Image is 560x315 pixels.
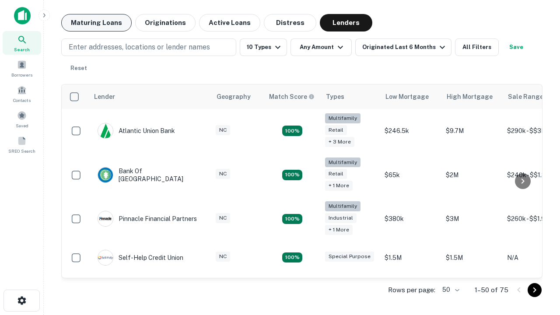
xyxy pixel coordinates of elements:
div: + 1 more [325,225,353,235]
p: Enter addresses, locations or lender names [69,42,210,52]
img: picture [98,211,113,226]
div: 50 [439,283,461,296]
div: Originated Last 6 Months [362,42,448,52]
td: $1.5M [380,241,441,274]
p: Rows per page: [388,285,435,295]
div: Multifamily [325,113,360,123]
div: Atlantic Union Bank [98,123,175,139]
th: Capitalize uses an advanced AI algorithm to match your search with the best lender. The match sco... [264,84,321,109]
div: Retail [325,169,347,179]
td: $65k [380,153,441,197]
div: Multifamily [325,157,360,168]
div: Capitalize uses an advanced AI algorithm to match your search with the best lender. The match sco... [269,92,315,101]
td: $380k [380,197,441,241]
div: Multifamily [325,201,360,211]
td: $1.5M [441,241,503,274]
img: picture [98,250,113,265]
p: 1–50 of 75 [475,285,508,295]
th: Types [321,84,380,109]
div: Matching Properties: 10, hasApolloMatch: undefined [282,126,302,136]
div: Matching Properties: 11, hasApolloMatch: undefined [282,252,302,263]
button: Originated Last 6 Months [355,38,451,56]
th: Lender [89,84,211,109]
div: Matching Properties: 13, hasApolloMatch: undefined [282,214,302,224]
button: Enter addresses, locations or lender names [61,38,236,56]
div: Matching Properties: 17, hasApolloMatch: undefined [282,170,302,180]
td: $9.7M [441,109,503,153]
div: NC [216,252,230,262]
div: Bank Of [GEOGRAPHIC_DATA] [98,167,203,183]
span: Search [14,46,30,53]
button: Originations [135,14,196,31]
div: Lender [94,91,115,102]
div: High Mortgage [447,91,493,102]
button: Go to next page [528,283,542,297]
button: Save your search to get updates of matches that match your search criteria. [502,38,530,56]
div: + 1 more [325,181,353,191]
img: capitalize-icon.png [14,7,31,24]
div: Geography [217,91,251,102]
img: picture [98,168,113,182]
a: Saved [3,107,41,131]
div: Pinnacle Financial Partners [98,211,197,227]
button: Active Loans [199,14,260,31]
img: picture [98,123,113,138]
td: $3M [441,197,503,241]
div: Low Mortgage [385,91,429,102]
td: $246.5k [380,109,441,153]
a: Borrowers [3,56,41,80]
div: Retail [325,125,347,135]
h6: Match Score [269,92,313,101]
a: SREO Search [3,133,41,156]
button: Distress [264,14,316,31]
button: Maturing Loans [61,14,132,31]
span: Borrowers [11,71,32,78]
div: NC [216,125,230,135]
span: Contacts [13,97,31,104]
div: Sale Range [508,91,543,102]
button: 10 Types [240,38,287,56]
button: Reset [65,59,93,77]
div: NC [216,213,230,223]
button: Lenders [320,14,372,31]
span: SREO Search [8,147,35,154]
div: Industrial [325,213,357,223]
td: $2M [441,153,503,197]
span: Saved [16,122,28,129]
button: All Filters [455,38,499,56]
th: Low Mortgage [380,84,441,109]
th: Geography [211,84,264,109]
th: High Mortgage [441,84,503,109]
iframe: Chat Widget [516,245,560,287]
div: NC [216,169,230,179]
div: Self-help Credit Union [98,250,183,266]
div: + 3 more [325,137,354,147]
a: Search [3,31,41,55]
button: Any Amount [290,38,352,56]
a: Contacts [3,82,41,105]
div: Special Purpose [325,252,374,262]
div: Types [326,91,344,102]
